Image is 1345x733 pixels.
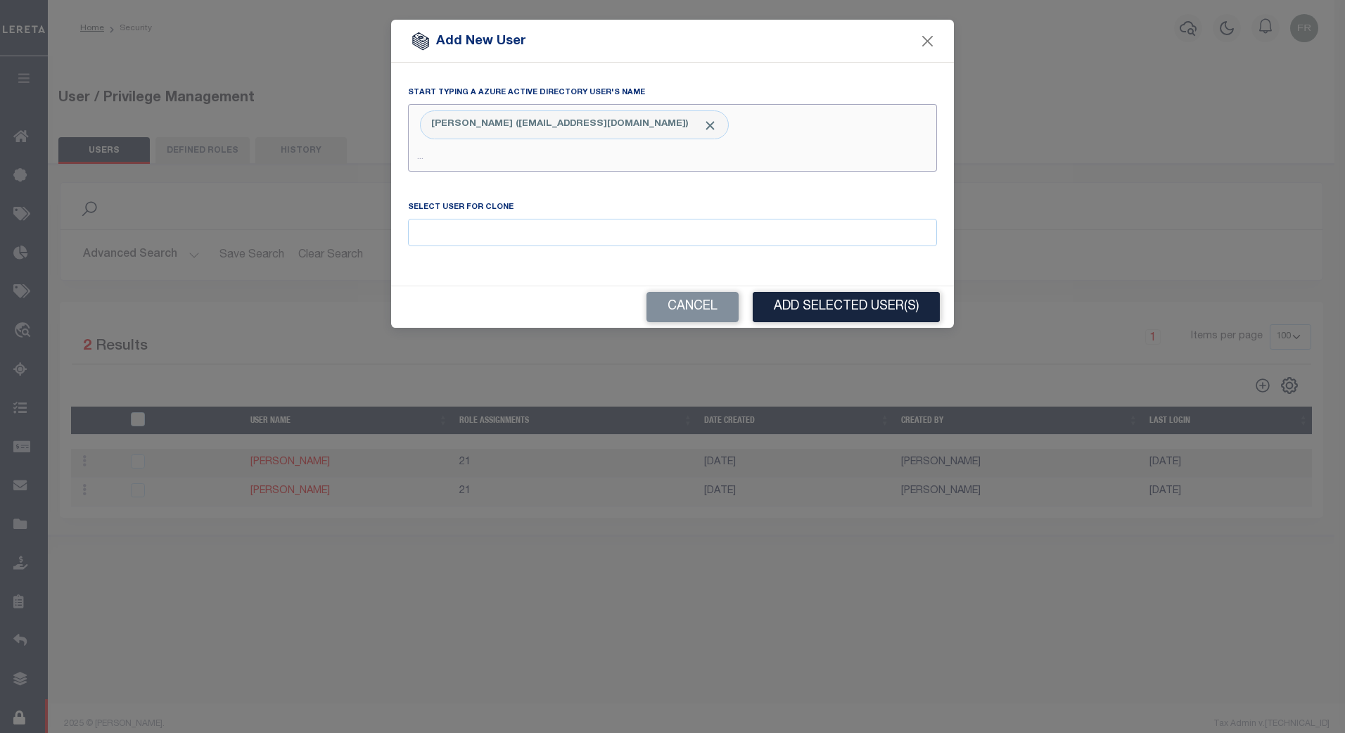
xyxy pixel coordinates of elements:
input: ... [408,145,937,172]
button: Cancel [646,292,739,322]
label: Start typing a Azure Active Directory user's name [408,87,645,99]
label: Select User for clone [408,202,514,214]
button: Add Selected User(s) [753,292,940,322]
b: [PERSON_NAME] ([EMAIL_ADDRESS][DOMAIN_NAME]) [431,119,689,129]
